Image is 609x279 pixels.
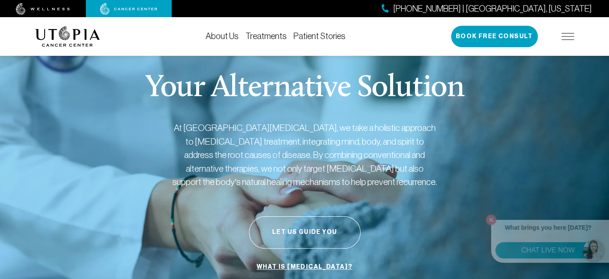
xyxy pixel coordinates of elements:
[561,33,574,40] img: icon-hamburger
[382,3,592,15] a: [PHONE_NUMBER] | [GEOGRAPHIC_DATA], [US_STATE]
[245,31,287,41] a: Treatments
[100,3,158,15] img: cancer center
[172,121,438,189] p: At [GEOGRAPHIC_DATA][MEDICAL_DATA], we take a holistic approach to [MEDICAL_DATA] treatment, inte...
[16,3,70,15] img: wellness
[206,31,239,41] a: About Us
[393,3,592,15] span: [PHONE_NUMBER] | [GEOGRAPHIC_DATA], [US_STATE]
[451,26,538,47] button: Book Free Consult
[145,73,464,104] p: Your Alternative Solution
[249,216,361,249] button: Let Us Guide You
[255,259,354,275] a: What is [MEDICAL_DATA]?
[35,26,100,47] img: logo
[294,31,345,41] a: Patient Stories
